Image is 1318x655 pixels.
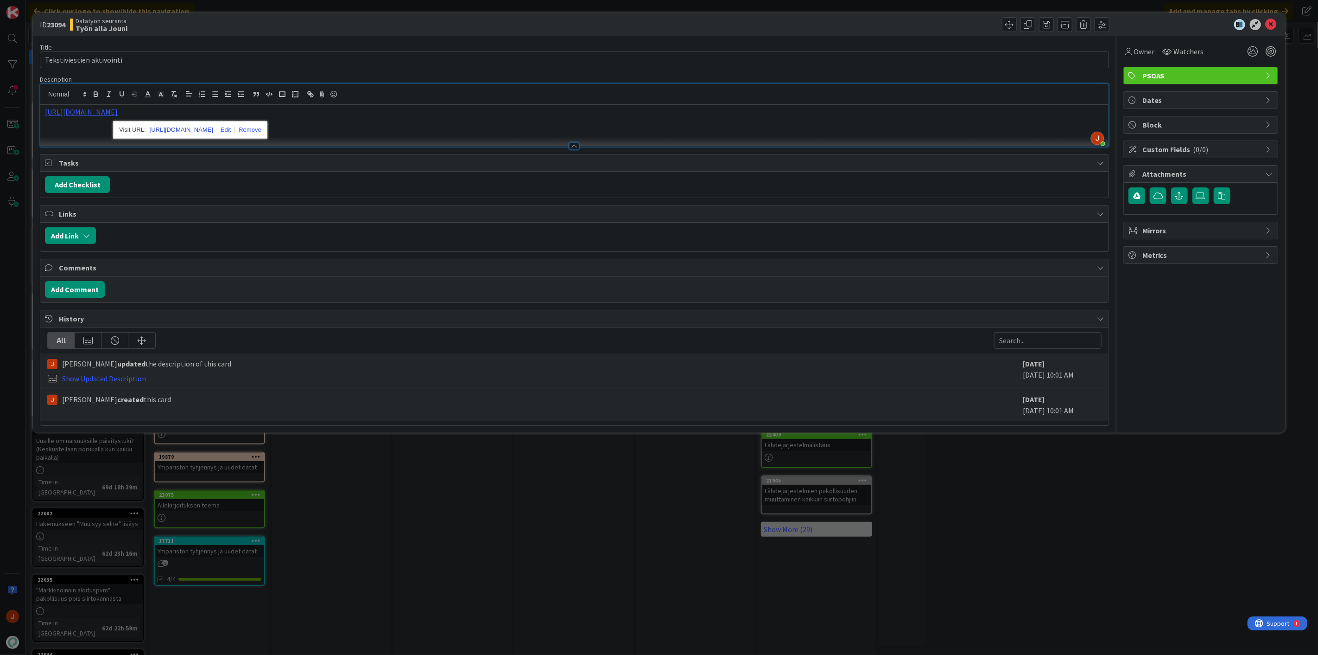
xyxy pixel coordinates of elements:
[117,395,144,404] b: created
[117,359,146,368] b: updated
[40,75,72,83] span: Description
[1193,145,1209,154] span: ( 0/0 )
[1142,144,1261,155] span: Custom Fields
[40,43,52,51] label: Title
[76,17,127,25] span: Datatyön seuranta
[40,19,65,30] span: ID
[47,395,57,405] img: JM
[59,208,1092,219] span: Links
[40,51,1109,68] input: type card name here...
[59,157,1092,168] span: Tasks
[1023,359,1045,368] b: [DATE]
[45,227,96,244] button: Add Link
[48,4,51,11] div: 1
[48,333,75,348] div: All
[1174,46,1204,57] span: Watchers
[47,20,65,29] b: 23094
[62,394,171,405] span: [PERSON_NAME] this card
[1142,70,1261,81] span: PSOAS
[1023,358,1102,384] div: [DATE] 10:01 AM
[47,359,57,369] img: JM
[1091,132,1104,145] img: AAcHTtdL3wtcyn1eGseKwND0X38ITvXuPg5_7r7WNcK5=s96-c
[1023,394,1102,416] div: [DATE] 10:01 AM
[1134,46,1154,57] span: Owner
[59,313,1092,324] span: History
[62,374,146,383] a: Show Updated Description
[1142,250,1261,261] span: Metrics
[994,332,1102,349] input: Search...
[1142,168,1261,180] span: Attachments
[1142,95,1261,106] span: Dates
[19,1,42,13] span: Support
[76,25,127,32] b: Työn alla Jouni
[45,281,105,298] button: Add Comment
[45,107,118,116] a: [URL][DOMAIN_NAME]
[62,358,231,369] span: [PERSON_NAME] the description of this card
[1142,119,1261,130] span: Block
[1142,225,1261,236] span: Mirrors
[59,262,1092,273] span: Comments
[150,124,213,136] a: [URL][DOMAIN_NAME]
[45,176,110,193] button: Add Checklist
[1023,395,1045,404] b: [DATE]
